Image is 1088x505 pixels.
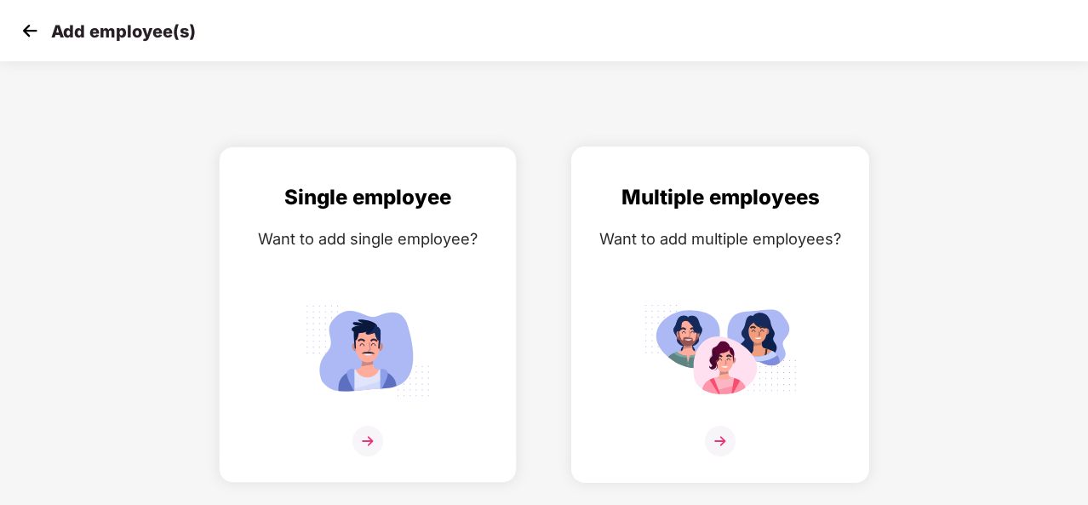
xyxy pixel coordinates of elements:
[352,426,383,456] img: svg+xml;base64,PHN2ZyB4bWxucz0iaHR0cDovL3d3dy53My5vcmcvMjAwMC9zdmciIHdpZHRoPSIzNiIgaGVpZ2h0PSIzNi...
[237,227,499,251] div: Want to add single employee?
[291,297,444,404] img: svg+xml;base64,PHN2ZyB4bWxucz0iaHR0cDovL3d3dy53My5vcmcvMjAwMC9zdmciIGlkPSJTaW5nbGVfZW1wbG95ZWUiIH...
[705,426,736,456] img: svg+xml;base64,PHN2ZyB4bWxucz0iaHR0cDovL3d3dy53My5vcmcvMjAwMC9zdmciIHdpZHRoPSIzNiIgaGVpZ2h0PSIzNi...
[237,181,499,214] div: Single employee
[589,227,851,251] div: Want to add multiple employees?
[51,21,196,42] p: Add employee(s)
[589,181,851,214] div: Multiple employees
[644,297,797,404] img: svg+xml;base64,PHN2ZyB4bWxucz0iaHR0cDovL3d3dy53My5vcmcvMjAwMC9zdmciIGlkPSJNdWx0aXBsZV9lbXBsb3llZS...
[17,18,43,43] img: svg+xml;base64,PHN2ZyB4bWxucz0iaHR0cDovL3d3dy53My5vcmcvMjAwMC9zdmciIHdpZHRoPSIzMCIgaGVpZ2h0PSIzMC...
